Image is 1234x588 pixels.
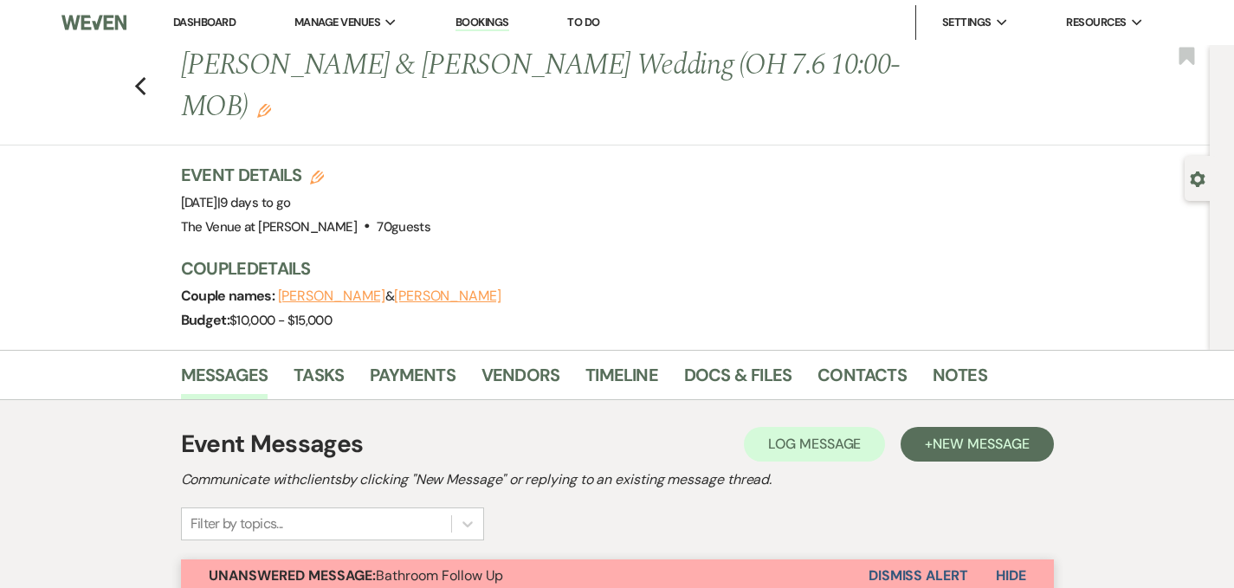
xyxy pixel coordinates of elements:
span: The Venue at [PERSON_NAME] [181,218,357,236]
span: Resources [1066,14,1126,31]
a: Bookings [455,15,509,31]
span: Budget: [181,311,230,329]
span: Hide [996,566,1026,585]
button: Edit [257,102,271,118]
a: Timeline [585,361,658,399]
img: Weven Logo [61,4,126,41]
span: | [217,194,291,211]
span: Couple names: [181,287,278,305]
h3: Couple Details [181,256,1151,281]
span: $10,000 - $15,000 [229,312,332,329]
span: 70 guests [377,218,430,236]
span: & [278,288,501,305]
strong: Unanswered Message: [209,566,376,585]
a: Vendors [481,361,559,399]
h1: [PERSON_NAME] & [PERSON_NAME] Wedding (OH 7.6 10:00-MOB) [181,45,957,127]
button: Open lead details [1190,170,1205,186]
span: Bathroom Follow Up [209,566,503,585]
h1: Event Messages [181,426,364,462]
button: +New Message [901,427,1053,462]
a: To Do [567,15,599,29]
span: Settings [942,14,992,31]
span: Manage Venues [294,14,380,31]
h3: Event Details [181,163,431,187]
span: New Message [933,435,1029,453]
span: Log Message [768,435,861,453]
a: Dashboard [173,15,236,29]
span: 9 days to go [220,194,290,211]
a: Notes [933,361,987,399]
a: Messages [181,361,268,399]
button: Log Message [744,427,885,462]
span: [DATE] [181,194,291,211]
button: [PERSON_NAME] [278,289,385,303]
button: [PERSON_NAME] [394,289,501,303]
a: Docs & Files [684,361,791,399]
a: Contacts [817,361,907,399]
div: Filter by topics... [191,514,283,534]
a: Payments [370,361,455,399]
h2: Communicate with clients by clicking "New Message" or replying to an existing message thread. [181,469,1054,490]
a: Tasks [294,361,344,399]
